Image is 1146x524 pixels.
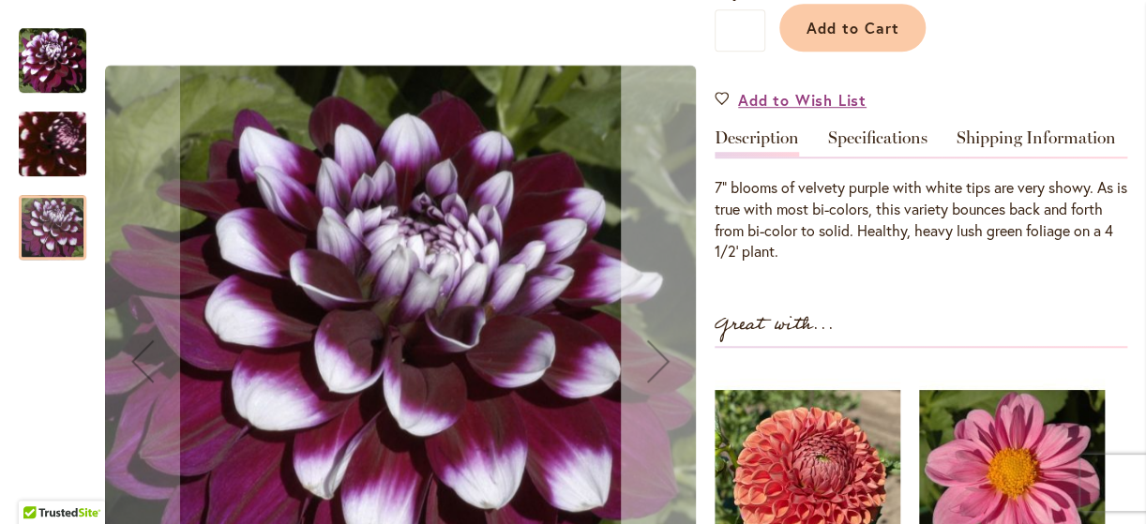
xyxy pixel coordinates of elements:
[957,129,1116,157] a: Shipping Information
[19,93,105,176] div: Ryan C
[779,4,926,52] button: Add to Cart
[715,129,1127,262] div: Detailed Product Info
[807,18,899,37] span: Add to Cart
[19,9,105,93] div: Ryan C
[19,176,86,260] div: Ryan C
[738,89,867,111] span: Add to Wish List
[19,27,86,95] img: Ryan C
[715,177,1127,262] div: 7" blooms of velvety purple with white tips are very showy. As is true with most bi-colors, this ...
[14,457,67,510] iframe: Launch Accessibility Center
[828,129,927,157] a: Specifications
[715,309,835,340] strong: Great with...
[715,89,867,111] a: Add to Wish List
[715,129,799,157] a: Description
